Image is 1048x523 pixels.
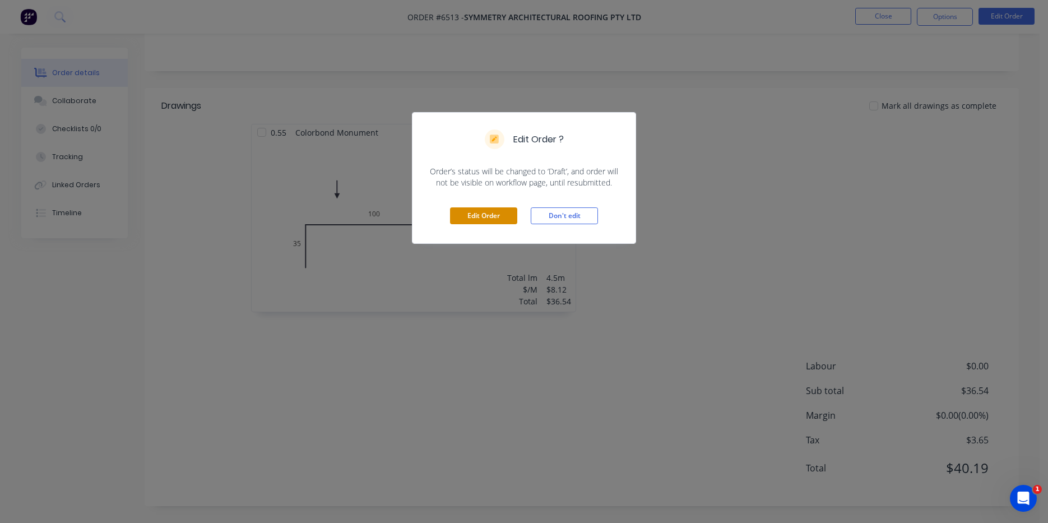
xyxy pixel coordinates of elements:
[1010,485,1037,512] iframe: Intercom live chat
[1033,485,1042,494] span: 1
[513,133,564,146] h5: Edit Order ?
[531,207,598,224] button: Don't edit
[426,166,622,188] span: Order’s status will be changed to ‘Draft’, and order will not be visible on workflow page, until ...
[450,207,517,224] button: Edit Order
